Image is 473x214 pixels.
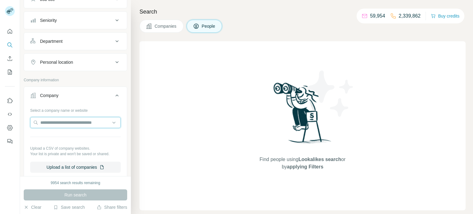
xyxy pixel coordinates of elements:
[431,12,459,20] button: Buy credits
[5,53,15,64] button: Enrich CSV
[24,55,127,70] button: Personal location
[24,34,127,49] button: Department
[30,105,121,113] div: Select a company name or website
[97,204,127,210] button: Share filters
[253,156,352,171] span: Find people using or by
[298,157,341,162] span: Lookalikes search
[30,151,121,157] p: Your list is private and won't be saved or shared.
[5,67,15,78] button: My lists
[5,122,15,133] button: Dashboard
[139,7,466,16] h4: Search
[287,164,323,169] span: applying Filters
[202,23,216,29] span: People
[40,17,57,23] div: Seniority
[5,26,15,37] button: Quick start
[370,12,385,20] p: 59,954
[24,88,127,105] button: Company
[40,38,63,44] div: Department
[30,146,121,151] p: Upload a CSV of company websites.
[51,180,100,186] div: 9954 search results remaining
[5,95,15,106] button: Use Surfe on LinkedIn
[5,136,15,147] button: Feedback
[303,66,358,121] img: Surfe Illustration - Stars
[5,109,15,120] button: Use Surfe API
[5,39,15,50] button: Search
[30,162,121,173] button: Upload a list of companies
[40,59,73,65] div: Personal location
[24,204,41,210] button: Clear
[155,23,177,29] span: Companies
[24,13,127,28] button: Seniority
[24,77,127,83] p: Company information
[40,92,59,99] div: Company
[271,81,335,150] img: Surfe Illustration - Woman searching with binoculars
[53,204,85,210] button: Save search
[399,12,421,20] p: 2,339,862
